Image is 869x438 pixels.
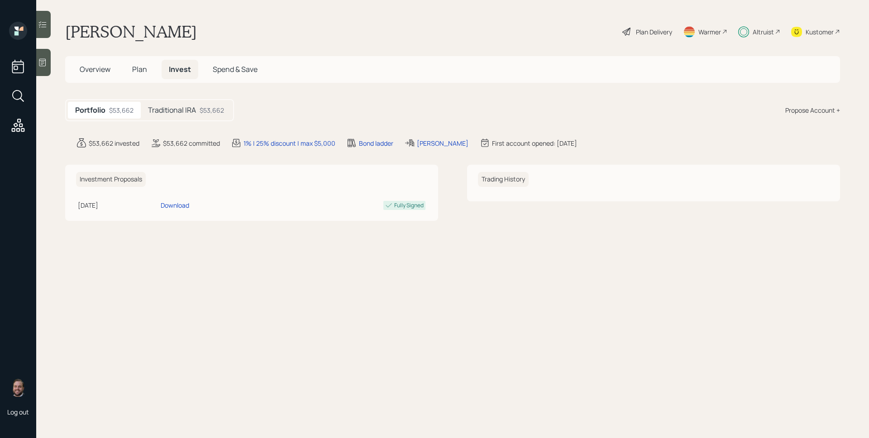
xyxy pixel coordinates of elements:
[7,408,29,416] div: Log out
[80,64,110,74] span: Overview
[163,138,220,148] div: $53,662 committed
[148,106,196,114] h5: Traditional IRA
[9,379,27,397] img: james-distasi-headshot.png
[213,64,258,74] span: Spend & Save
[492,138,577,148] div: First account opened: [DATE]
[417,138,468,148] div: [PERSON_NAME]
[244,138,335,148] div: 1% | 25% discount | max $5,000
[753,27,774,37] div: Altruist
[65,22,197,42] h1: [PERSON_NAME]
[132,64,147,74] span: Plan
[478,172,529,187] h6: Trading History
[698,27,721,37] div: Warmer
[394,201,424,209] div: Fully Signed
[359,138,393,148] div: Bond ladder
[109,105,134,115] div: $53,662
[75,106,105,114] h5: Portfolio
[76,172,146,187] h6: Investment Proposals
[89,138,139,148] div: $53,662 invested
[806,27,834,37] div: Kustomer
[169,64,191,74] span: Invest
[161,200,189,210] div: Download
[200,105,224,115] div: $53,662
[78,200,157,210] div: [DATE]
[636,27,672,37] div: Plan Delivery
[785,105,840,115] div: Propose Account +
